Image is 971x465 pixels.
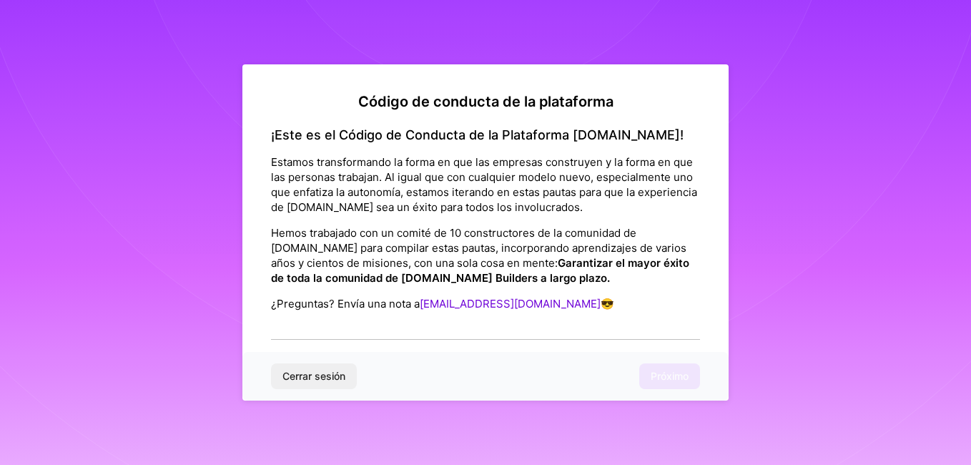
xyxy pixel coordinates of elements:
p: Estamos transformando la forma en que las empresas construyen y la forma en que las personas trab... [271,155,700,215]
a: [EMAIL_ADDRESS][DOMAIN_NAME] [420,297,601,310]
p: ¿Preguntas? Envía una nota a 😎 [271,296,700,311]
strong: Garantizar el mayor éxito de toda la comunidad de [DOMAIN_NAME] Builders a largo plazo. [271,256,689,285]
span: Cerrar sesión [282,369,345,383]
button: Cerrar sesión [271,363,357,389]
p: Hemos trabajado con un comité de 10 constructores de la comunidad de [DOMAIN_NAME] para compilar ... [271,225,700,285]
h2: Código de conducta de la plataforma [271,93,700,110]
h4: ¡Este es el Código de Conducta de la Plataforma [DOMAIN_NAME]! [271,127,700,143]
